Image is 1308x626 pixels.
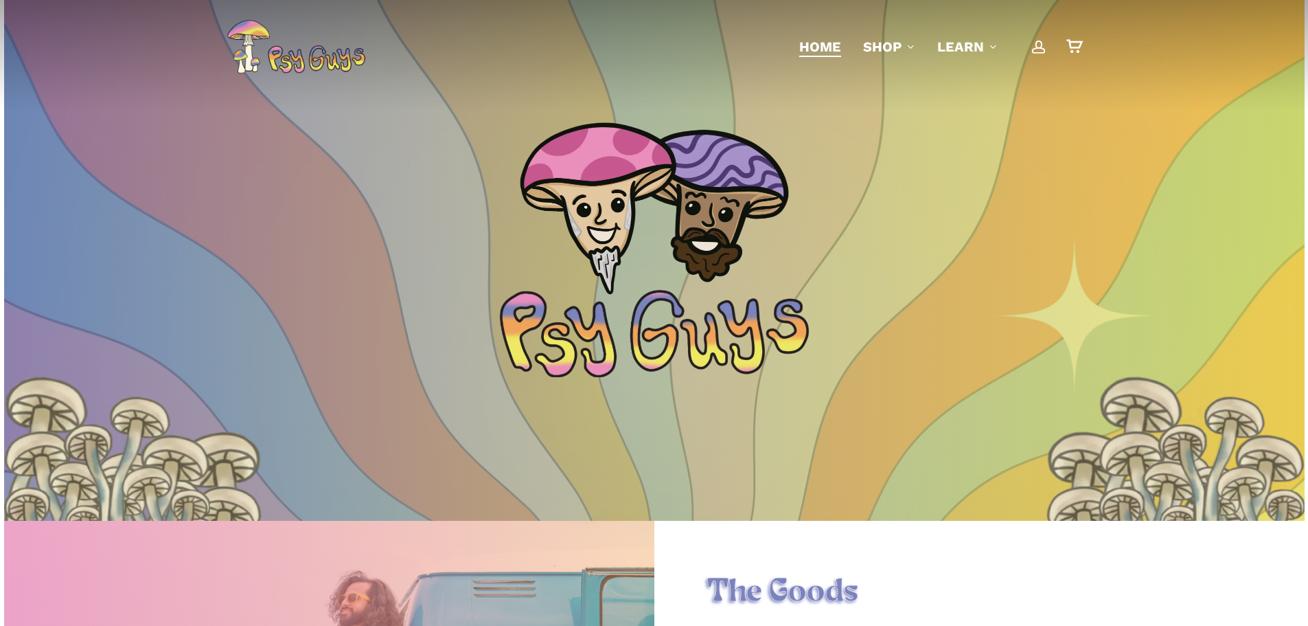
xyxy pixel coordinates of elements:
h1: The Goods [707,574,1252,612]
img: Illustration of a cluster of tall mushrooms with light caps and dark gills, viewed from below. [1046,377,1252,590]
img: PsyGuys [227,19,365,74]
span: Shop [863,38,902,55]
a: Shop [863,37,915,56]
img: Illustration of a cluster of tall mushrooms with light caps and dark gills, viewed from below. [1099,322,1305,535]
a: Cart [1066,39,1081,54]
span: Home [799,38,841,55]
span: Learn [937,38,984,55]
img: Psychedelic PsyGuys Text Logo [500,290,809,377]
img: Colorful psychedelic mushrooms with pink, blue, and yellow patterns on a glowing yellow background. [30,309,201,555]
a: Learn [937,37,998,56]
img: PsyGuys Heads Logo [517,104,792,311]
img: Illustration of a cluster of tall mushrooms with light caps and dark gills, viewed from below. [4,322,210,535]
img: Colorful psychedelic mushrooms with pink, blue, and yellow patterns on a glowing yellow background. [1107,309,1278,555]
a: Home [799,37,841,56]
